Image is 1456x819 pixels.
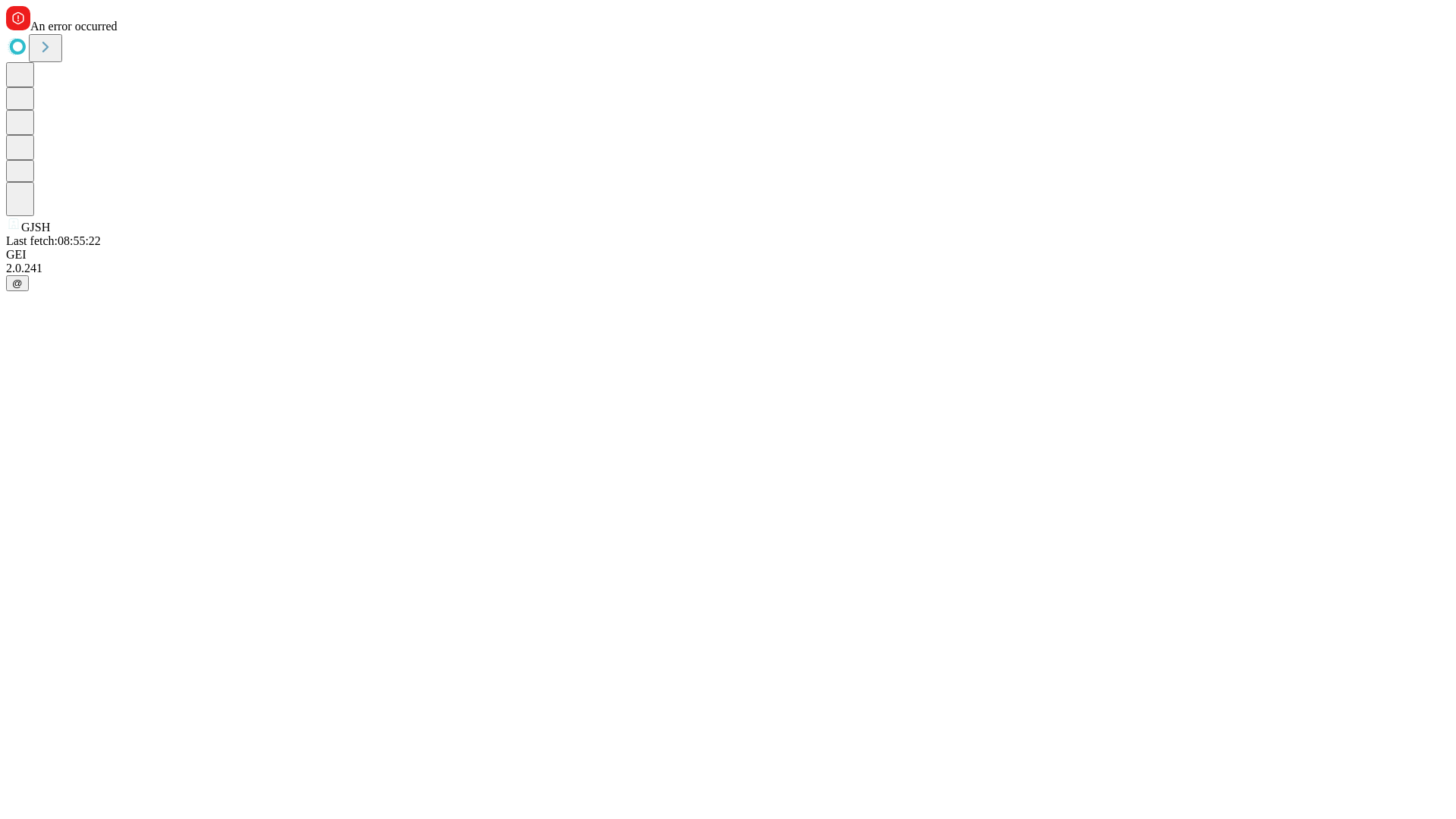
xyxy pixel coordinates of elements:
div: GEI [6,248,1450,262]
div: 2.0.241 [6,262,1450,275]
span: @ [12,278,23,289]
span: GJSH [21,221,50,234]
button: @ [6,275,29,291]
span: Last fetch: 08:55:22 [6,234,101,247]
span: An error occurred [30,20,118,33]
